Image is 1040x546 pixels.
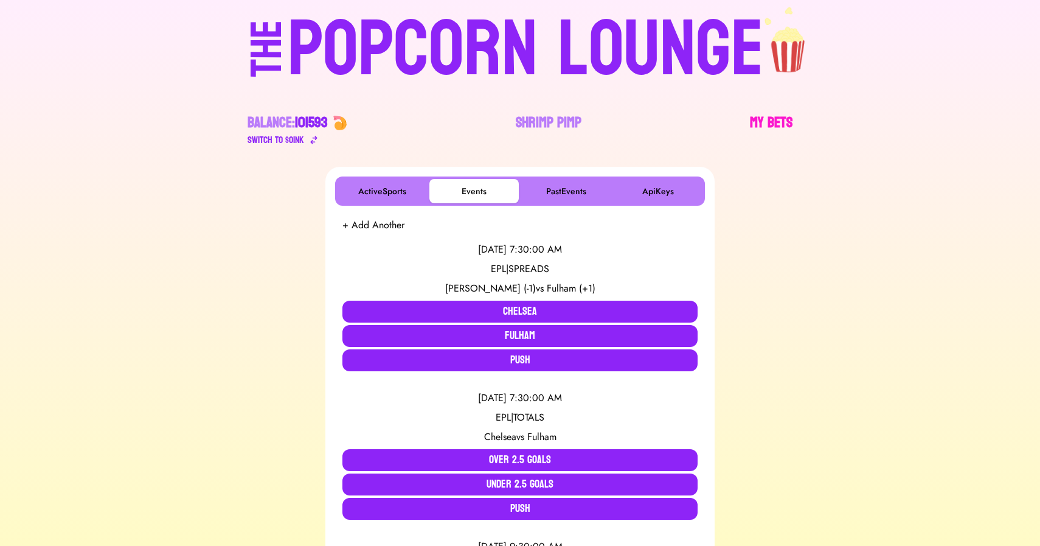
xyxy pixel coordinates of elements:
[547,281,595,295] span: Fulham (+1)
[248,113,328,133] div: Balance:
[342,325,698,347] button: Fulham
[342,391,698,405] div: [DATE] 7:30:00 AM
[295,110,328,136] span: 101593
[342,262,698,276] div: EPL | SPREADS
[342,430,698,444] div: vs
[245,20,289,101] div: THE
[342,410,698,425] div: EPL | TOTALS
[342,449,698,471] button: Over 2.5 Goals
[516,113,581,147] a: Shrimp Pimp
[445,281,536,295] span: [PERSON_NAME] (-1)
[342,242,698,257] div: [DATE] 7:30:00 AM
[338,179,427,203] button: ActiveSports
[288,11,764,89] div: POPCORN LOUNGE
[248,133,304,147] div: Switch to $ OINK
[342,349,698,371] button: Push
[527,430,556,444] span: Fulham
[342,218,404,233] button: + Add Another
[764,6,814,74] img: popcorn
[342,474,698,495] button: Under 2.5 Goals
[750,113,792,147] a: My Bets
[429,179,519,203] button: Events
[333,116,347,130] img: 🍤
[521,179,611,203] button: PastEvents
[145,6,895,89] a: THEPOPCORN LOUNGEpopcorn
[484,430,516,444] span: Chelsea
[613,179,702,203] button: ApiKeys
[342,498,698,520] button: Push
[342,281,698,296] div: vs
[342,301,698,323] button: Chelsea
